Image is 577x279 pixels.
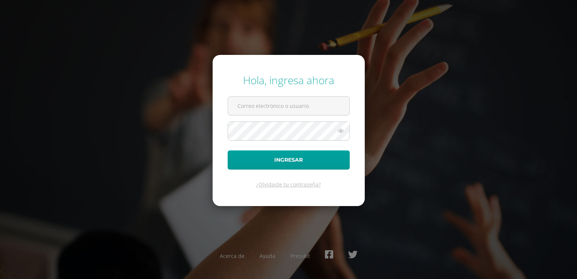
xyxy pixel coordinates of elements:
a: Acerca de [220,252,245,259]
a: Presskit [290,252,310,259]
button: Ingresar [228,150,350,170]
a: ¿Olvidaste tu contraseña? [256,181,321,188]
a: Ayuda [260,252,275,259]
input: Correo electrónico o usuario [228,97,349,115]
div: Hola, ingresa ahora [228,73,350,87]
